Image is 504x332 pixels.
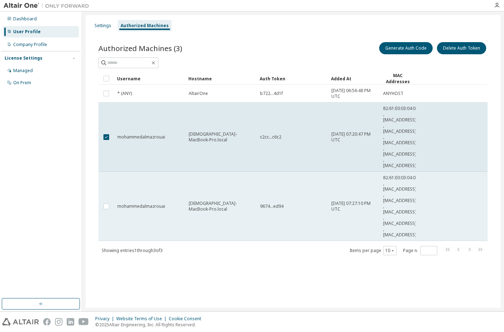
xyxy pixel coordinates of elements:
[260,73,325,84] div: Auth Token
[385,248,395,253] button: 10
[78,318,89,326] img: youtube.svg
[331,73,377,84] div: Added At
[102,247,163,253] span: Showing entries 1 through 3 of 3
[188,73,254,84] div: Hostname
[260,91,283,96] span: b722...4d1f
[116,316,169,322] div: Website Terms of Use
[189,131,254,143] span: [DEMOGRAPHIC_DATA]-MacBook-Pro.local
[95,316,116,322] div: Privacy
[379,42,433,54] button: Generate Auth Code
[67,318,74,326] img: linkedin.svg
[169,316,205,322] div: Cookie Consent
[383,106,418,168] span: 82:61:E0:03:04:01 , [MAC_ADDRESS] , [MAC_ADDRESS] , [MAC_ADDRESS] , [MAC_ADDRESS] , [MAC_ADDRESS]
[117,73,183,84] div: Username
[117,134,165,140] span: mohammedalmazrouai
[403,246,437,255] span: Page n.
[331,201,377,212] span: [DATE] 07:27:10 PM UTC
[13,80,31,86] div: On Prem
[117,91,132,96] span: * (ANY)
[260,203,284,209] span: 9674...ed94
[383,72,413,85] div: MAC Addresses
[13,16,37,22] div: Dashboard
[4,2,93,9] img: Altair One
[55,318,62,326] img: instagram.svg
[5,55,42,61] div: License Settings
[117,203,165,209] span: mohammedalmazrouai
[13,68,33,74] div: Managed
[331,131,377,143] span: [DATE] 07:20:47 PM UTC
[121,23,169,29] div: Authorized Machines
[383,175,418,238] span: 82:61:E0:03:04:01 , [MAC_ADDRESS] , [MAC_ADDRESS] , [MAC_ADDRESS] , [MAC_ADDRESS] , [MAC_ADDRESS]
[13,42,47,47] div: Company Profile
[260,134,281,140] span: c2cc...c6c2
[95,23,111,29] div: Settings
[331,88,377,99] span: [DATE] 06:56:48 PM UTC
[95,322,205,328] p: © 2025 Altair Engineering, Inc. All Rights Reserved.
[350,246,397,255] span: Items per page
[383,91,403,96] span: ANYHOST
[2,318,39,326] img: altair_logo.svg
[43,318,51,326] img: facebook.svg
[98,43,182,53] span: Authorized Machines (3)
[437,42,486,54] button: Delete Auth Token
[189,201,254,212] span: [DEMOGRAPHIC_DATA]-MacBook-Pro.local
[13,29,41,35] div: User Profile
[189,91,208,96] span: AltairOne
